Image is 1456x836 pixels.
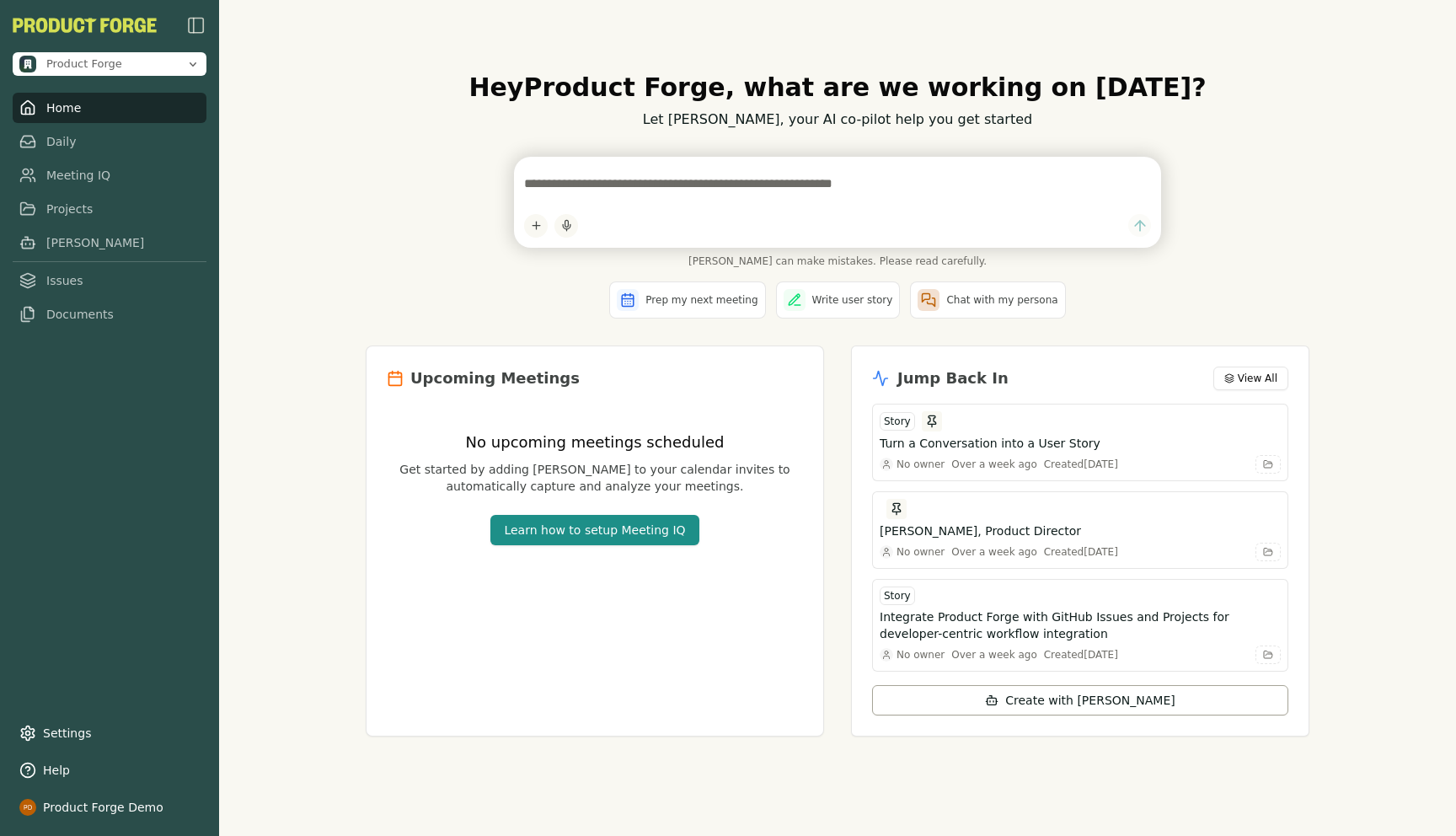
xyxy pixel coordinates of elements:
[19,799,36,816] img: profile
[897,458,945,471] span: No owner
[946,293,1057,307] span: Chat with my persona
[13,194,206,224] a: Projects
[1238,372,1277,385] span: View All
[880,608,1281,642] button: Integrate Product Forge with GitHub Issues and Projects for developer-centric workflow integration
[514,255,1161,268] span: [PERSON_NAME] can make mistakes. Please read carefully.
[13,93,206,123] a: Home
[1044,458,1118,471] div: Created [DATE]
[387,431,803,454] h3: No upcoming meetings scheduled
[812,293,893,307] span: Write user story
[1044,545,1118,559] div: Created [DATE]
[880,522,1281,539] button: [PERSON_NAME], Product Director
[1128,214,1151,237] button: Send message
[19,56,36,72] img: Product Forge
[13,718,206,748] a: Settings
[910,281,1065,319] button: Chat with my persona
[1005,692,1175,709] span: Create with [PERSON_NAME]
[880,435,1100,452] h3: Turn a Conversation into a User Story
[897,367,1009,390] h2: Jump Back In
[880,522,1081,539] h3: [PERSON_NAME], Product Director
[897,545,945,559] span: No owner
[387,461,803,495] p: Get started by adding [PERSON_NAME] to your calendar invites to automatically capture and analyze...
[13,755,206,785] button: Help
[872,685,1288,715] button: Create with [PERSON_NAME]
[880,412,915,431] div: Story
[13,160,206,190] a: Meeting IQ
[13,126,206,157] a: Daily
[776,281,901,319] button: Write user story
[951,458,1037,471] div: Over a week ago
[880,435,1281,452] button: Turn a Conversation into a User Story
[366,72,1309,103] h1: Hey Product Forge , what are we working on [DATE]?
[1044,648,1118,662] div: Created [DATE]
[1213,367,1288,390] button: View All
[13,18,157,33] img: Product Forge
[13,792,206,823] button: Product Forge Demo
[13,18,157,33] button: PF-Logo
[524,214,548,238] button: Add content to chat
[951,545,1037,559] div: Over a week ago
[13,52,206,76] button: Open organization switcher
[410,367,580,390] h2: Upcoming Meetings
[13,228,206,258] a: [PERSON_NAME]
[490,515,699,545] button: Learn how to setup Meeting IQ
[554,214,578,238] button: Start dictation
[951,648,1037,662] div: Over a week ago
[13,299,206,330] a: Documents
[46,56,122,72] span: Product Forge
[880,587,915,605] div: Story
[186,15,206,35] img: sidebar
[366,110,1309,130] p: Let [PERSON_NAME], your AI co-pilot help you get started
[897,648,945,662] span: No owner
[609,281,765,319] button: Prep my next meeting
[13,265,206,296] a: Issues
[645,293,757,307] span: Prep my next meeting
